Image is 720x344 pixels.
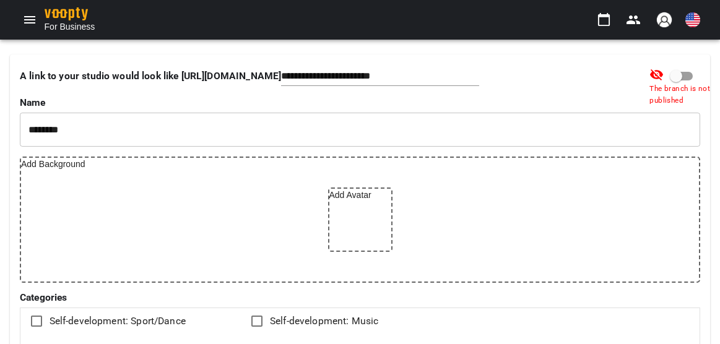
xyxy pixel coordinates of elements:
[45,20,95,33] span: For Business
[656,11,673,28] img: avatar_s.png
[45,7,88,20] img: voopty.png
[270,314,378,329] span: Self-development: Music
[20,293,700,303] label: Categories
[50,314,186,329] span: Self-development: Sport/Dance
[685,12,700,27] img: US.svg
[329,189,391,251] div: Add Avatar
[20,69,281,84] p: A link to your studio would look like [URL][DOMAIN_NAME]
[20,98,700,108] label: Name
[649,83,711,107] span: The branch is not published
[15,5,45,35] button: Menu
